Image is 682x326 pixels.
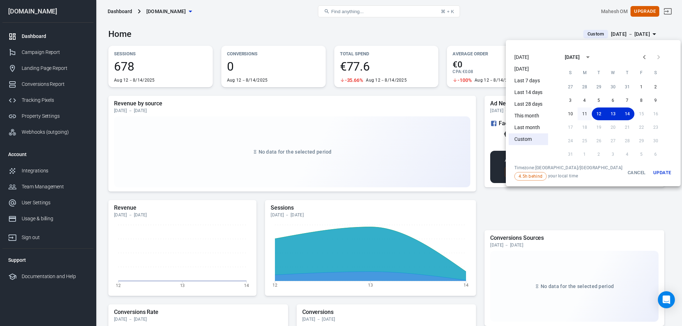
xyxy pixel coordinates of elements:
[563,94,578,107] button: 3
[607,66,619,80] span: Wednesday
[592,107,606,120] button: 12
[509,75,548,87] li: Last 7 days
[625,165,648,181] button: Cancel
[563,81,578,93] button: 27
[578,66,591,80] span: Monday
[509,98,548,110] li: Last 28 days
[620,81,634,93] button: 31
[582,51,594,63] button: calendar view is open, switch to year view
[509,133,548,145] li: Custom
[509,87,548,98] li: Last 14 days
[563,107,578,120] button: 10
[621,66,634,80] span: Thursday
[649,94,663,107] button: 9
[592,66,605,80] span: Tuesday
[620,94,634,107] button: 7
[620,107,634,120] button: 14
[658,291,675,308] div: Open Intercom Messenger
[651,165,673,181] button: Update
[514,165,622,171] div: Timezone: [GEOGRAPHIC_DATA]/[GEOGRAPHIC_DATA]
[564,66,577,80] span: Sunday
[578,107,592,120] button: 11
[606,81,620,93] button: 30
[649,81,663,93] button: 2
[649,66,662,80] span: Saturday
[592,81,606,93] button: 29
[509,122,548,133] li: Last month
[514,172,622,181] span: your local time
[592,94,606,107] button: 5
[509,63,548,75] li: [DATE]
[565,54,580,61] div: [DATE]
[509,51,548,63] li: [DATE]
[516,173,545,179] span: 4.5h behind
[635,66,648,80] span: Friday
[578,81,592,93] button: 28
[637,50,651,64] button: Previous month
[634,94,649,107] button: 8
[634,81,649,93] button: 1
[509,110,548,122] li: This month
[578,94,592,107] button: 4
[606,107,620,120] button: 13
[606,94,620,107] button: 6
